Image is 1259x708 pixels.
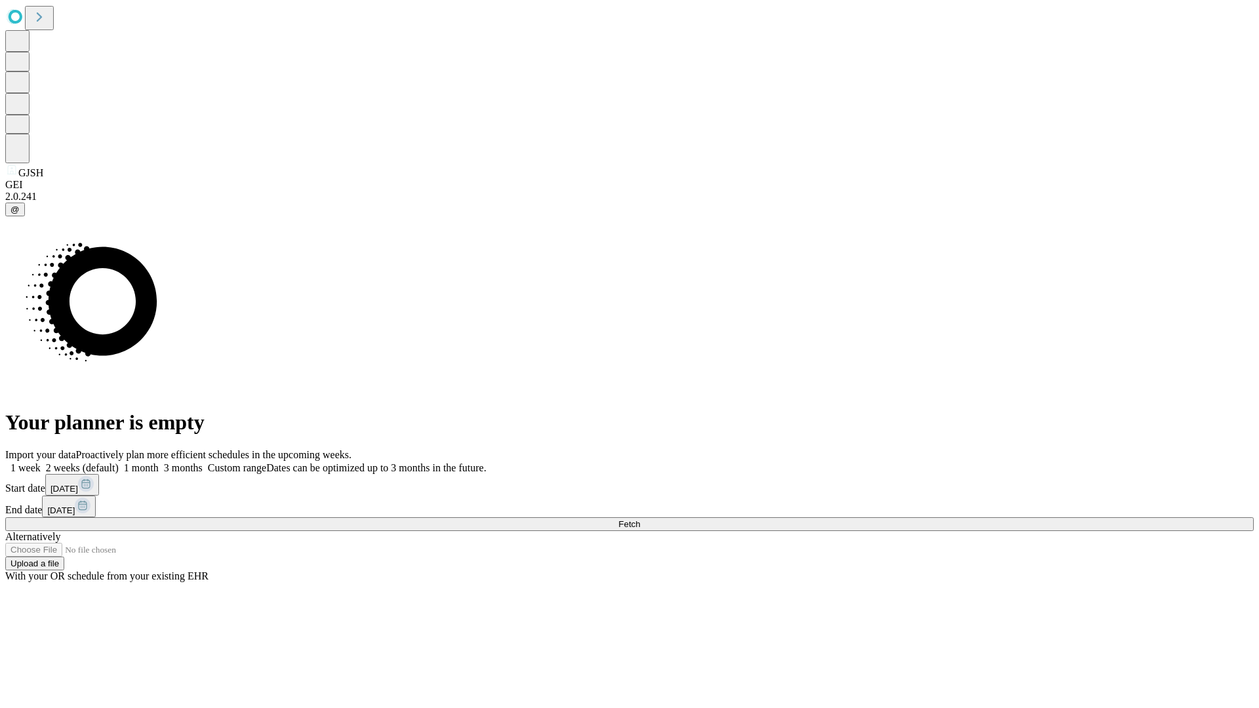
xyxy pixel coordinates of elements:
span: Import your data [5,449,76,460]
button: [DATE] [42,496,96,517]
button: Upload a file [5,557,64,570]
span: 1 month [124,462,159,473]
span: [DATE] [47,505,75,515]
div: GEI [5,179,1254,191]
span: 1 week [10,462,41,473]
button: @ [5,203,25,216]
h1: Your planner is empty [5,410,1254,435]
span: 2 weeks (default) [46,462,119,473]
span: Custom range [208,462,266,473]
span: Fetch [618,519,640,529]
span: Dates can be optimized up to 3 months in the future. [266,462,486,473]
div: Start date [5,474,1254,496]
button: Fetch [5,517,1254,531]
div: 2.0.241 [5,191,1254,203]
span: With your OR schedule from your existing EHR [5,570,209,581]
span: Alternatively [5,531,60,542]
span: [DATE] [50,484,78,494]
span: @ [10,205,20,214]
div: End date [5,496,1254,517]
span: Proactively plan more efficient schedules in the upcoming weeks. [76,449,351,460]
span: 3 months [164,462,203,473]
span: GJSH [18,167,43,178]
button: [DATE] [45,474,99,496]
